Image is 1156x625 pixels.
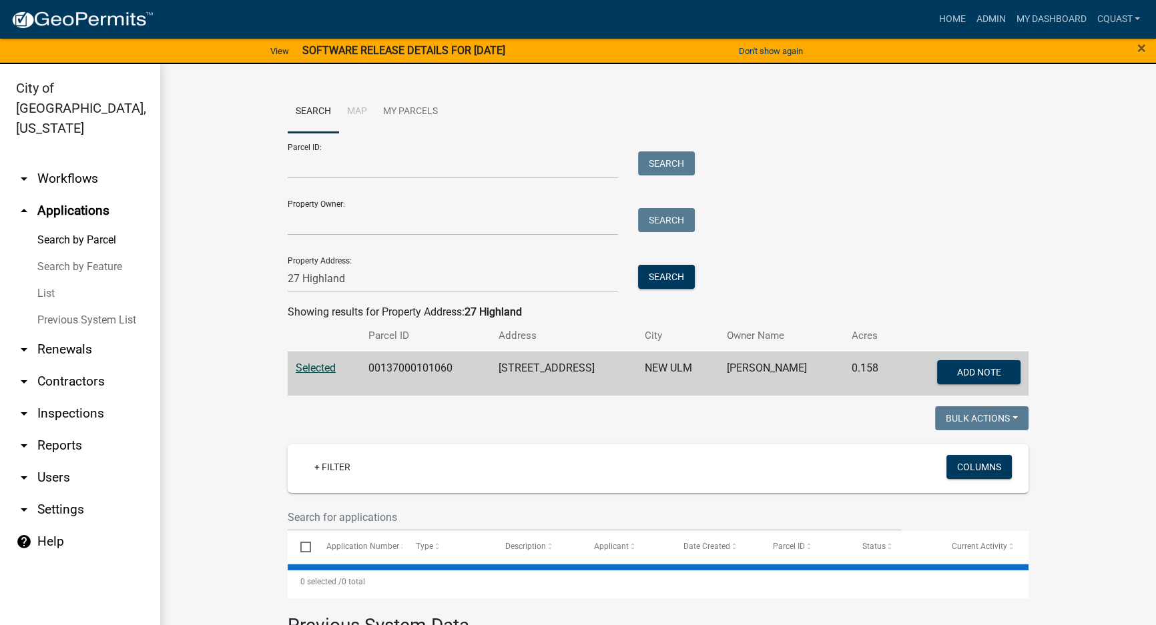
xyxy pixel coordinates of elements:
datatable-header-cell: Application Number [313,531,402,563]
td: 00137000101060 [360,352,491,396]
th: Address [491,320,636,352]
a: cquast [1091,7,1145,32]
td: [STREET_ADDRESS] [491,352,636,396]
span: Type [416,542,433,551]
a: View [265,40,294,62]
button: Don't show again [734,40,808,62]
a: Search [288,91,339,133]
button: Search [638,265,695,289]
datatable-header-cell: Applicant [581,531,671,563]
datatable-header-cell: Description [492,531,581,563]
i: arrow_drop_down [16,342,32,358]
button: Close [1137,40,1146,56]
i: arrow_drop_up [16,203,32,219]
i: arrow_drop_down [16,470,32,486]
th: Owner Name [719,320,844,352]
strong: SOFTWARE RELEASE DETAILS FOR [DATE] [302,44,505,57]
button: Columns [946,455,1012,479]
i: arrow_drop_down [16,374,32,390]
button: Search [638,208,695,232]
div: Showing results for Property Address: [288,304,1029,320]
datatable-header-cell: Current Activity [939,531,1029,563]
span: Applicant [594,542,629,551]
button: Bulk Actions [935,406,1029,430]
input: Search for applications [288,504,902,531]
button: Search [638,151,695,175]
span: Description [505,542,545,551]
strong: 27 Highland [465,305,522,318]
i: arrow_drop_down [16,406,32,422]
a: Admin [970,7,1010,32]
datatable-header-cell: Parcel ID [760,531,850,563]
div: 0 total [288,565,1029,598]
span: Date Created [683,542,730,551]
datatable-header-cell: Status [850,531,939,563]
span: Parcel ID [773,542,805,551]
a: Home [933,7,970,32]
i: arrow_drop_down [16,438,32,454]
span: Add Note [956,366,1000,377]
span: Status [862,542,886,551]
span: 0 selected / [300,577,342,586]
span: Current Activity [952,542,1007,551]
a: Selected [296,362,336,374]
button: Add Note [937,360,1021,384]
th: Parcel ID [360,320,491,352]
i: arrow_drop_down [16,502,32,518]
a: + Filter [304,455,361,479]
td: NEW ULM [636,352,718,396]
datatable-header-cell: Select [288,531,313,563]
td: 0.158 [844,352,899,396]
a: My Dashboard [1010,7,1091,32]
th: Acres [844,320,899,352]
datatable-header-cell: Date Created [671,531,760,563]
datatable-header-cell: Type [402,531,492,563]
i: arrow_drop_down [16,171,32,187]
span: Application Number [326,542,399,551]
span: × [1137,39,1146,57]
td: [PERSON_NAME] [719,352,844,396]
a: My Parcels [375,91,446,133]
th: City [636,320,718,352]
i: help [16,534,32,550]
